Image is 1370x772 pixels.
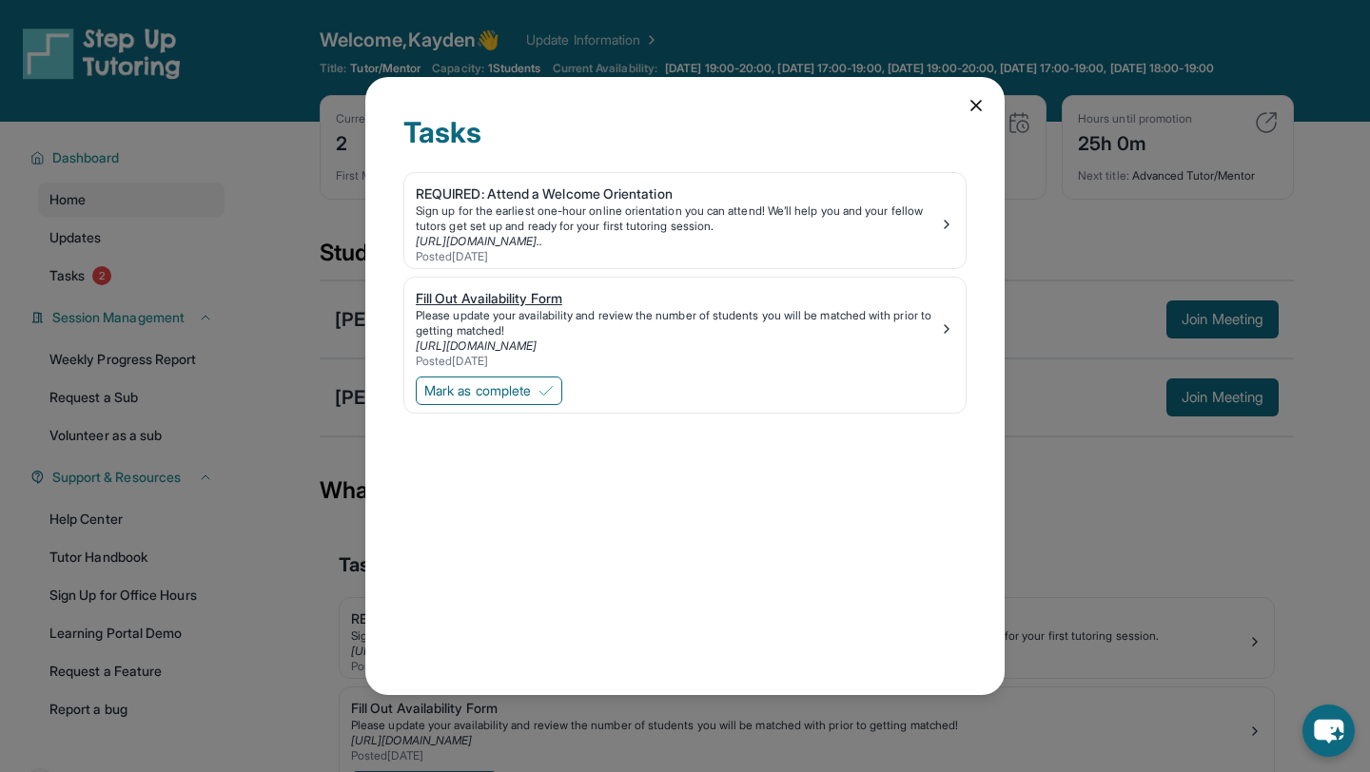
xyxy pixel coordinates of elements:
div: Sign up for the earliest one-hour online orientation you can attend! We’ll help you and your fell... [416,203,939,234]
div: Tasks [403,115,967,172]
button: chat-button [1302,704,1355,757]
div: Please update your availability and review the number of students you will be matched with prior ... [416,308,939,338]
div: Posted [DATE] [416,249,939,264]
div: Posted [DATE] [416,354,939,369]
div: Fill Out Availability Form [416,289,939,308]
a: REQUIRED: Attend a Welcome OrientationSign up for the earliest one-hour online orientation you ca... [404,173,966,268]
div: REQUIRED: Attend a Welcome Orientation [416,184,939,203]
a: [URL][DOMAIN_NAME].. [416,234,542,248]
a: Fill Out Availability FormPlease update your availability and review the number of students you w... [404,278,966,373]
img: Mark as complete [538,383,554,398]
button: Mark as complete [416,376,562,405]
span: Mark as complete [424,381,531,400]
a: [URL][DOMAIN_NAME] [416,338,537,353]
